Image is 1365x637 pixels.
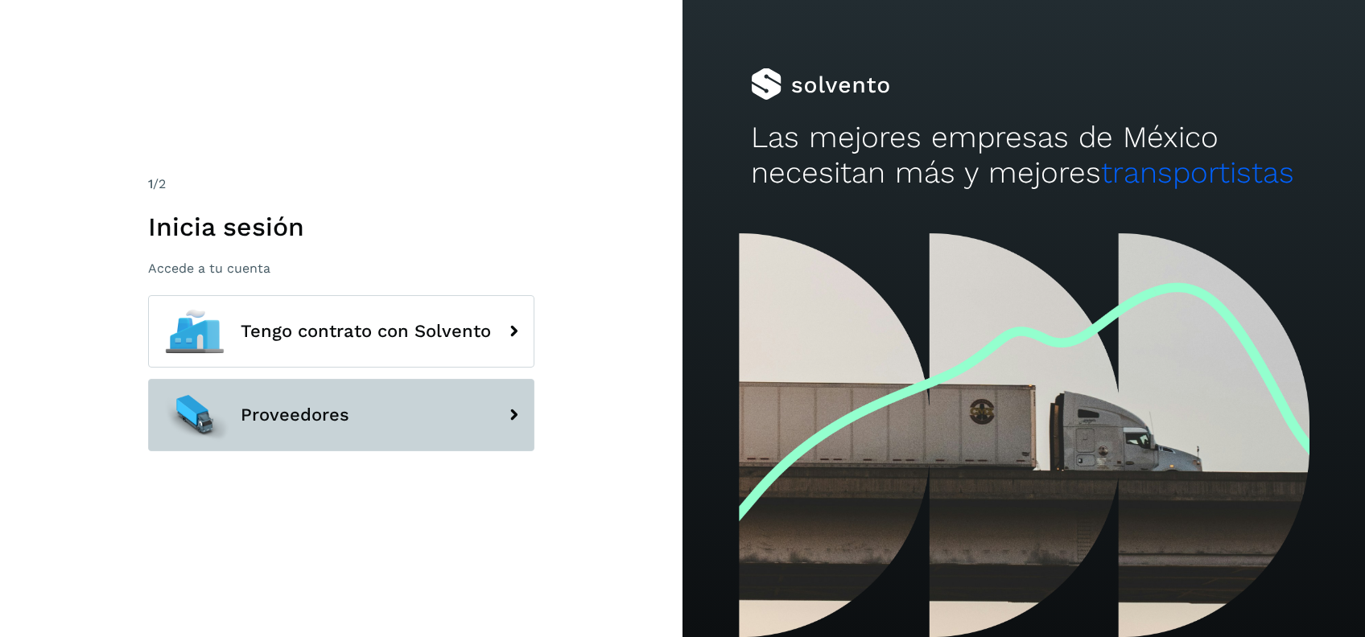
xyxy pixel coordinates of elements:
[1101,155,1294,190] span: transportistas
[751,120,1297,191] h2: Las mejores empresas de México necesitan más y mejores
[148,261,534,276] p: Accede a tu cuenta
[241,322,491,341] span: Tengo contrato con Solvento
[148,175,534,194] div: /2
[148,176,153,191] span: 1
[148,295,534,368] button: Tengo contrato con Solvento
[241,405,349,425] span: Proveedores
[148,379,534,451] button: Proveedores
[148,212,534,242] h1: Inicia sesión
